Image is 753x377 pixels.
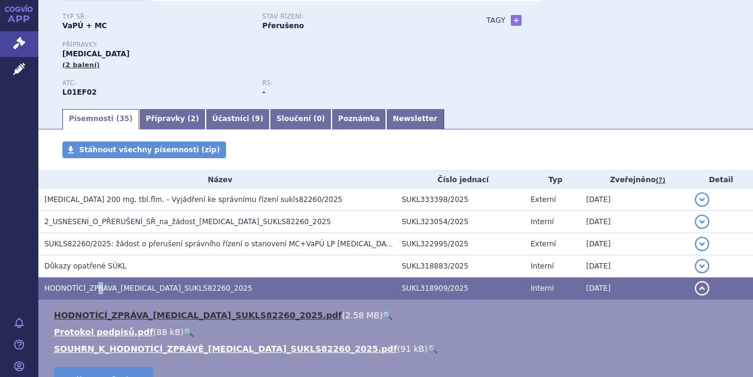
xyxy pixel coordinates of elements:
span: 9 [255,114,260,123]
a: + [511,15,522,26]
td: SUKL318883/2025 [396,255,525,278]
th: Typ [525,171,580,189]
span: 91 kB [400,344,424,354]
span: Stáhnout všechny písemnosti (zip) [79,146,220,154]
td: [DATE] [580,211,689,233]
a: Písemnosti (35) [62,109,139,129]
a: Stáhnout všechny písemnosti (zip) [62,141,226,158]
td: SUKL318909/2025 [396,278,525,300]
span: Interní [531,262,554,270]
p: ATC: [62,80,251,87]
h3: Tagy [486,13,505,28]
a: Přípravky (2) [139,109,206,129]
span: 2_USNESENÍ_O_PŘERUŠENÍ_SŘ_na_žádost_KISQALI_SUKLS82260_2025 [44,218,331,226]
li: ( ) [54,309,741,321]
a: Protokol podpisů.pdf [54,327,153,337]
th: Číslo jednací [396,171,525,189]
span: Externí [531,195,556,204]
button: detail [695,215,709,229]
a: 🔍 [183,327,194,337]
button: detail [695,281,709,295]
td: SUKL322995/2025 [396,233,525,255]
span: HODNOTÍCÍ_ZPRÁVA_KISQALI_SUKLS82260_2025 [44,284,252,292]
p: Typ SŘ: [62,13,251,20]
p: RS: [263,80,451,87]
td: [DATE] [580,233,689,255]
button: detail [695,259,709,273]
span: 2 [191,114,195,123]
a: Účastníci (9) [206,109,270,129]
td: [DATE] [580,189,689,211]
a: 🔍 [427,344,438,354]
a: Newsletter [386,109,444,129]
strong: RIBOCIKLIB [62,88,97,96]
span: 35 [119,114,129,123]
td: [DATE] [580,255,689,278]
a: SOUHRN_K_HODNOTÍCÍ_ZPRÁVĚ_[MEDICAL_DATA]_SUKLS82260_2025.pdf [54,344,397,354]
a: 🔍 [382,310,393,320]
span: (2 balení) [62,61,100,69]
span: Interní [531,218,554,226]
span: Důkazy opatřené SÚKL [44,262,126,270]
strong: - [263,88,266,96]
span: [MEDICAL_DATA] [62,50,129,58]
strong: VaPÚ + MC [62,22,107,30]
a: HODNOTÍCÍ_ZPRÁVA_[MEDICAL_DATA]_SUKLS82260_2025.pdf [54,310,342,320]
p: Stav řízení: [263,13,451,20]
a: Sloučení (0) [270,109,332,129]
span: Externí [531,240,556,248]
th: Název [38,171,396,189]
li: ( ) [54,343,741,355]
span: Interní [531,284,554,292]
span: KISQALI 200 mg, tbl.flm. - Vyjádření ke správnímu řízení sukls82260/2025 [44,195,342,204]
span: 88 kB [156,327,180,337]
span: 0 [317,114,321,123]
td: [DATE] [580,278,689,300]
th: Zveřejněno [580,171,689,189]
td: SUKL333398/2025 [396,189,525,211]
button: detail [695,192,709,207]
button: detail [695,237,709,251]
strong: Přerušeno [263,22,304,30]
abbr: (?) [656,176,665,185]
li: ( ) [54,326,741,338]
span: 2.58 MB [345,310,379,320]
th: Detail [689,171,753,189]
a: Poznámka [332,109,386,129]
td: SUKL323054/2025 [396,211,525,233]
span: SUKLS82260/2025: žádost o přerušení správního řízení o stanovení MC+VaPÚ LP Kisqali [44,240,397,248]
p: Přípravky: [62,41,462,49]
